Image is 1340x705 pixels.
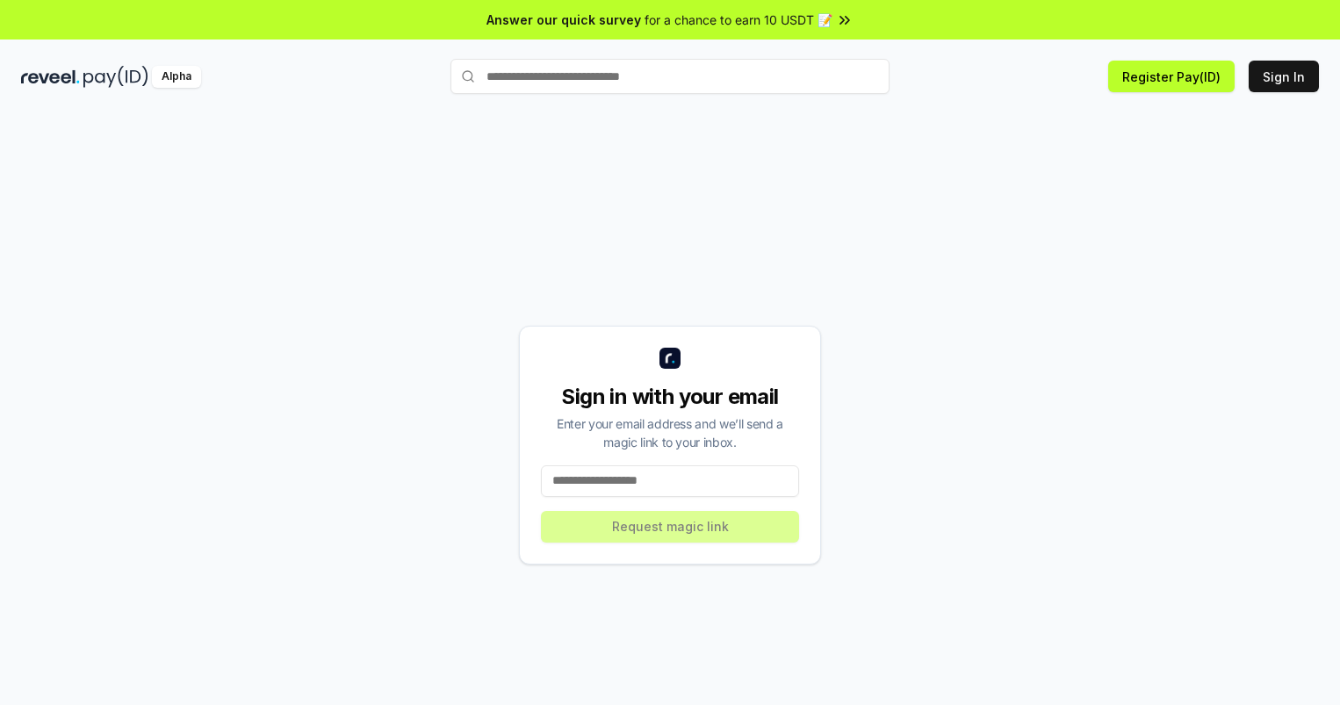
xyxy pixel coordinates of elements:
button: Register Pay(ID) [1108,61,1235,92]
button: Sign In [1249,61,1319,92]
div: Alpha [152,66,201,88]
img: logo_small [659,348,681,369]
img: pay_id [83,66,148,88]
div: Sign in with your email [541,383,799,411]
span: Answer our quick survey [486,11,641,29]
img: reveel_dark [21,66,80,88]
span: for a chance to earn 10 USDT 📝 [645,11,832,29]
div: Enter your email address and we’ll send a magic link to your inbox. [541,414,799,451]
